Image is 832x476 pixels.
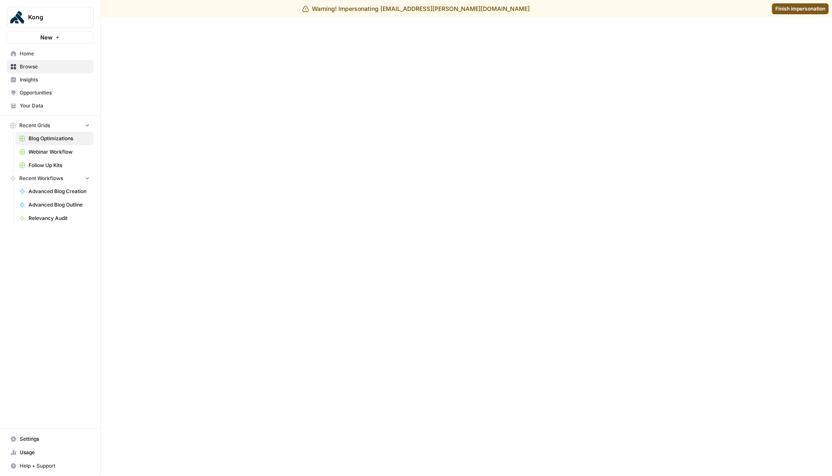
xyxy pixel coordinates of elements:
[29,162,90,169] span: Follow Up Kits
[16,198,94,212] a: Advanced Blog Outline
[20,89,90,97] span: Opportunities
[20,76,90,84] span: Insights
[29,148,90,156] span: Webinar Workflow
[29,188,90,195] span: Advanced Blog Creation
[16,132,94,145] a: Blog Optimizations
[20,449,90,456] span: Usage
[19,122,50,129] span: Recent Grids
[29,214,90,222] span: Relevancy Audit
[772,3,829,14] a: Finish impersonation
[28,13,79,21] span: Kong
[20,50,90,58] span: Home
[7,119,94,132] button: Recent Grids
[40,33,52,42] span: New
[775,5,825,13] span: Finish impersonation
[16,185,94,198] a: Advanced Blog Creation
[7,47,94,60] a: Home
[20,435,90,443] span: Settings
[7,7,94,28] button: Workspace: Kong
[7,73,94,86] a: Insights
[10,10,25,25] img: Kong Logo
[16,212,94,225] a: Relevancy Audit
[7,86,94,99] a: Opportunities
[29,135,90,142] span: Blog Optimizations
[7,99,94,112] a: Your Data
[7,31,94,44] button: New
[7,432,94,446] a: Settings
[7,459,94,473] button: Help + Support
[20,462,90,470] span: Help + Support
[7,172,94,185] button: Recent Workflows
[29,201,90,209] span: Advanced Blog Outline
[16,145,94,159] a: Webinar Workflow
[302,5,530,13] div: Warning! Impersonating [EMAIL_ADDRESS][PERSON_NAME][DOMAIN_NAME]
[7,446,94,459] a: Usage
[20,102,90,110] span: Your Data
[20,63,90,71] span: Browse
[19,175,63,182] span: Recent Workflows
[7,60,94,73] a: Browse
[16,159,94,172] a: Follow Up Kits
